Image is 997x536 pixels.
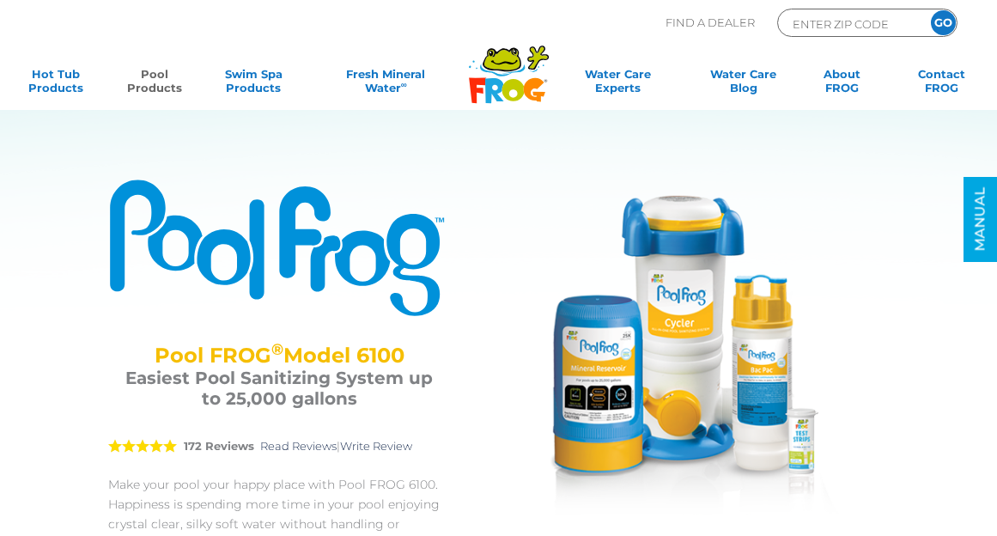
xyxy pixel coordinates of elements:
[931,10,956,35] input: GO
[125,368,434,409] h3: Easiest Pool Sanitizing System up to 25,000 gallons
[108,419,451,475] div: |
[17,67,94,101] a: Hot TubProducts
[552,67,683,101] a: Water CareExperts
[804,67,881,101] a: AboutFROG
[125,344,434,368] h2: Pool FROG Model 6100
[271,340,283,359] sup: ®
[116,67,193,101] a: PoolProducts
[666,9,755,37] p: Find A Dealer
[108,178,451,318] img: Product Logo
[184,439,254,453] strong: 172 Reviews
[791,14,907,33] input: Zip Code Form
[705,67,782,101] a: Water CareBlog
[260,439,337,453] a: Read Reviews
[340,439,412,453] a: Write Review
[314,67,458,101] a: Fresh MineralWater∞
[216,67,293,101] a: Swim SpaProducts
[108,439,177,453] span: 5
[903,67,980,101] a: ContactFROG
[401,80,407,89] sup: ∞
[964,177,997,262] a: MANUAL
